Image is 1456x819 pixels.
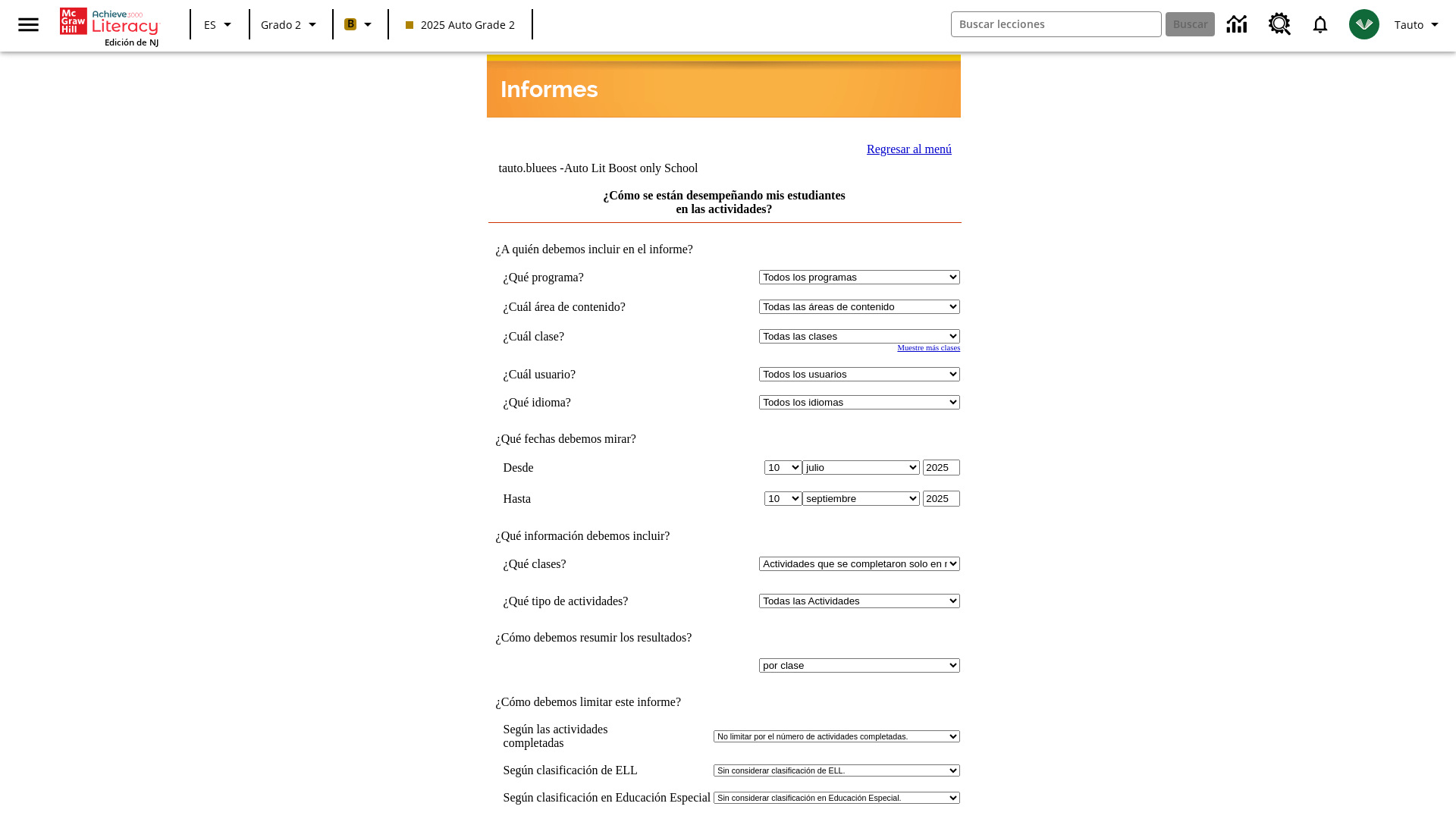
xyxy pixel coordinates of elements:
span: B [347,14,354,33]
button: Grado: Grado 2, Elige un grado [255,11,328,38]
nobr: Auto Lit Boost only School [564,162,698,174]
td: Según clasificación de ELL [504,764,711,777]
span: 2025 Auto Grade 2 [406,17,515,33]
input: Buscar campo [952,12,1161,36]
button: Perfil/Configuración [1389,11,1450,38]
td: Según clasificación en Educación Especial [504,791,711,805]
td: Según las actividades completadas [504,723,711,750]
td: ¿Cómo debemos limitar este informe? [488,695,961,709]
td: Desde [504,460,675,475]
a: Muestre más clases [897,344,960,352]
img: header [487,55,961,118]
a: Centro de información [1218,4,1260,45]
td: ¿Qué idioma? [504,395,675,409]
span: Grado 2 [261,17,301,33]
td: tauto.bluees - [498,162,777,175]
a: ¿Cómo se están desempeñando mis estudiantes en las actividades? [603,189,846,215]
span: ES [204,17,216,33]
td: ¿Qué clases? [504,557,675,571]
td: ¿Qué programa? [504,270,675,284]
td: ¿Cuál usuario? [504,367,675,381]
a: Regresar al menú [867,143,952,155]
td: ¿Cómo debemos resumir los resultados? [488,631,961,645]
td: ¿A quién debemos incluir en el informe? [488,243,961,256]
button: Lenguaje: ES, Selecciona un idioma [196,11,244,38]
td: Hasta [504,491,675,507]
span: Tauto [1395,17,1423,33]
button: Escoja un nuevo avatar [1340,5,1389,44]
a: Centro de recursos, Se abrirá en una pestaña nueva. [1260,4,1301,45]
td: ¿Qué tipo de actividades? [504,594,675,608]
nobr: ¿Cuál área de contenido? [504,300,626,313]
td: ¿Qué información debemos incluir? [488,529,961,543]
div: Portada [60,5,158,48]
td: ¿Cuál clase? [504,329,675,344]
img: avatar image [1349,9,1379,39]
td: ¿Qué fechas debemos mirar? [488,432,961,446]
a: Notificaciones [1301,5,1340,44]
button: Abrir el menú lateral [6,2,51,47]
button: Boost El color de la clase es anaranjado claro. Cambiar el color de la clase. [338,11,383,38]
span: Edición de NJ [105,36,158,48]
